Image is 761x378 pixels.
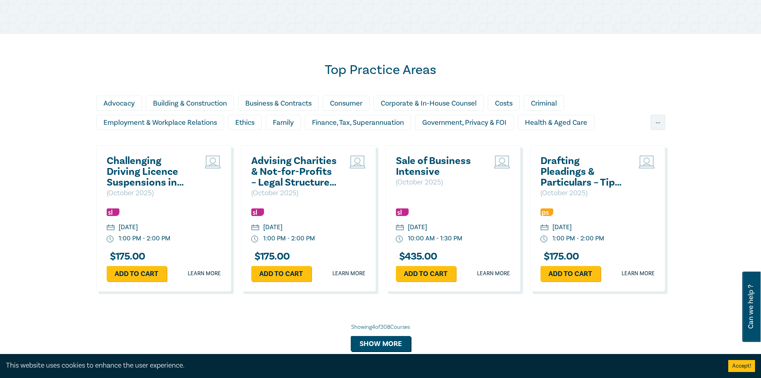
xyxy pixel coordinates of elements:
div: Personal Injury & Medico-Legal [447,134,560,149]
a: Learn more [477,270,510,278]
img: watch [540,236,548,243]
div: 1:00 PM - 2:00 PM [263,234,315,243]
a: Challenging Driving Licence Suspensions in [GEOGRAPHIC_DATA] [107,156,193,188]
p: ( October 2025 ) [396,177,482,188]
div: Intellectual Property [199,134,279,149]
img: Substantive Law [396,208,409,216]
div: Government, Privacy & FOI [415,115,514,130]
img: Substantive Law [251,208,264,216]
a: Add to cart [251,266,311,281]
div: Criminal [524,96,564,111]
img: calendar [107,224,115,232]
div: [DATE] [263,223,282,232]
h3: $ 175.00 [107,251,145,262]
div: 1:00 PM - 2:00 PM [552,234,604,243]
img: calendar [396,224,404,232]
a: Add to cart [540,266,600,281]
a: Learn more [622,270,655,278]
button: Show more [351,336,411,351]
div: Corporate & In-House Counsel [374,96,484,111]
div: 1:00 PM - 2:00 PM [119,234,170,243]
h3: $ 175.00 [251,251,290,262]
img: watch [396,236,403,243]
div: Family [266,115,301,130]
img: calendar [540,224,548,232]
img: Live Stream [205,156,221,168]
p: ( October 2025 ) [251,188,337,198]
img: Live Stream [639,156,655,168]
a: Drafting Pleadings & Particulars – Tips & Traps [540,156,626,188]
div: Business & Contracts [238,96,319,111]
div: Employment & Workplace Relations [96,115,224,130]
img: calendar [251,224,259,232]
div: ... [651,115,665,130]
p: ( October 2025 ) [107,188,193,198]
a: Add to cart [107,266,167,281]
a: Learn more [188,270,221,278]
h2: Top Practice Areas [96,62,665,78]
button: Accept cookies [728,360,755,372]
img: watch [251,236,258,243]
div: This website uses cookies to enhance the user experience. [6,360,716,371]
span: Can we help ? [747,276,755,337]
div: Finance, Tax, Superannuation [305,115,411,130]
div: [DATE] [552,223,572,232]
img: Professional Skills [540,208,553,216]
div: Ethics [228,115,262,130]
div: Advocacy [96,96,142,111]
img: Substantive Law [107,208,119,216]
a: Advising Charities & Not-for-Profits – Legal Structures, Compliance & Risk Management [251,156,337,188]
p: ( October 2025 ) [540,188,626,198]
div: 10:00 AM - 1:30 PM [408,234,462,243]
img: Live Stream [350,156,366,168]
div: [DATE] [119,223,138,232]
a: Learn more [332,270,366,278]
h3: $ 175.00 [540,251,579,262]
h3: $ 435.00 [396,251,437,262]
div: Building & Construction [146,96,234,111]
div: Migration [399,134,443,149]
div: Showing 4 of 308 Courses [96,323,665,331]
div: Consumer [323,96,370,111]
div: [DATE] [408,223,427,232]
div: Insolvency & Restructuring [96,134,195,149]
div: Health & Aged Care [518,115,594,130]
div: Costs [488,96,520,111]
img: Live Stream [494,156,510,168]
a: Sale of Business Intensive [396,156,482,177]
a: Add to cart [396,266,456,281]
img: watch [107,236,114,243]
div: Litigation & Dispute Resolution [283,134,395,149]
